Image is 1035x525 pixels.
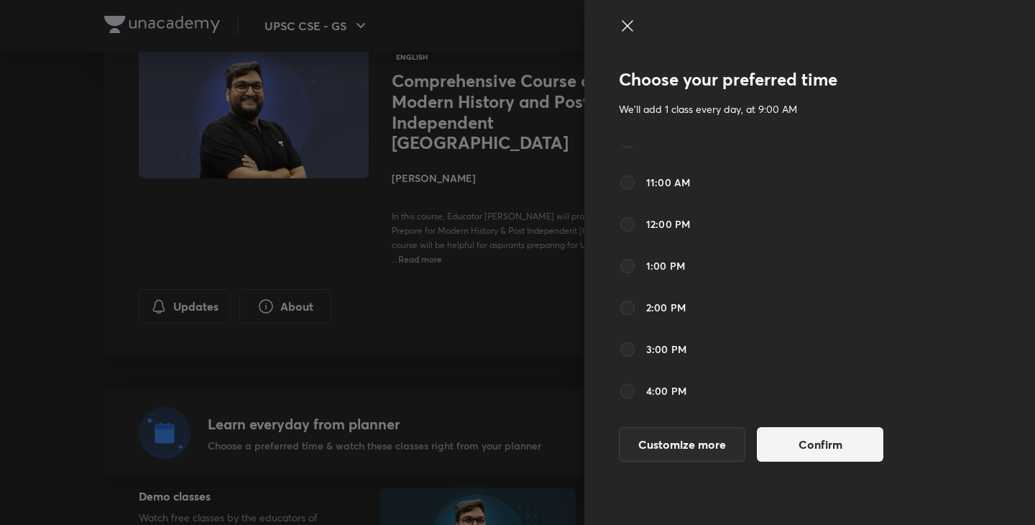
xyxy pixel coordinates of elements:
[646,342,686,357] span: 3:00 PM
[646,258,685,273] span: 1:00 PM
[619,101,918,117] p: We'll add 1 class every day, at 9:00 AM
[646,300,686,315] span: 2:00 PM
[646,383,686,398] span: 4:00 PM
[619,69,918,90] h3: Choose your preferred time
[619,427,745,462] button: Customize more
[646,216,690,232] span: 12:00 PM
[646,175,690,190] span: 11:00 AM
[757,427,883,462] button: Confirm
